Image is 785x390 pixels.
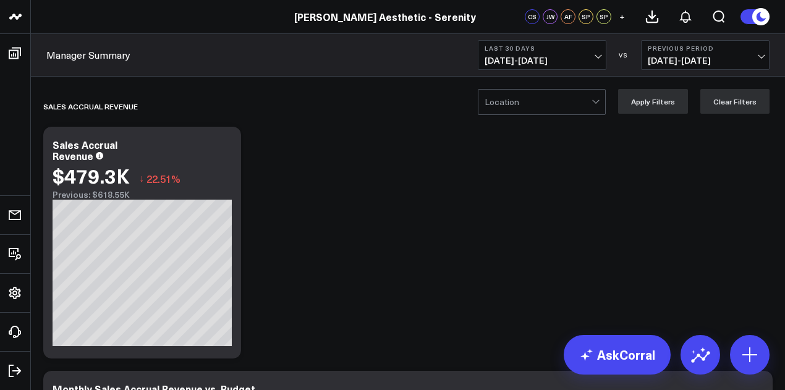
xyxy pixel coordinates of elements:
[485,56,600,66] span: [DATE] - [DATE]
[564,335,671,375] a: AskCorral
[596,9,611,24] div: SP
[619,12,625,21] span: +
[641,40,770,70] button: Previous Period[DATE]-[DATE]
[525,9,540,24] div: CS
[561,9,575,24] div: AF
[53,164,130,187] div: $479.3K
[700,89,770,114] button: Clear Filters
[618,89,688,114] button: Apply Filters
[614,9,629,24] button: +
[648,56,763,66] span: [DATE] - [DATE]
[294,10,476,23] a: [PERSON_NAME] Aesthetic - Serenity
[478,40,606,70] button: Last 30 Days[DATE]-[DATE]
[648,45,763,52] b: Previous Period
[613,51,635,59] div: VS
[543,9,558,24] div: JW
[53,138,117,163] div: Sales Accrual Revenue
[46,48,130,62] a: Manager Summary
[485,45,600,52] b: Last 30 Days
[139,171,144,187] span: ↓
[53,190,232,200] div: Previous: $618.55K
[43,92,138,121] div: Sales Accrual Revenue
[146,172,180,185] span: 22.51%
[579,9,593,24] div: SP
